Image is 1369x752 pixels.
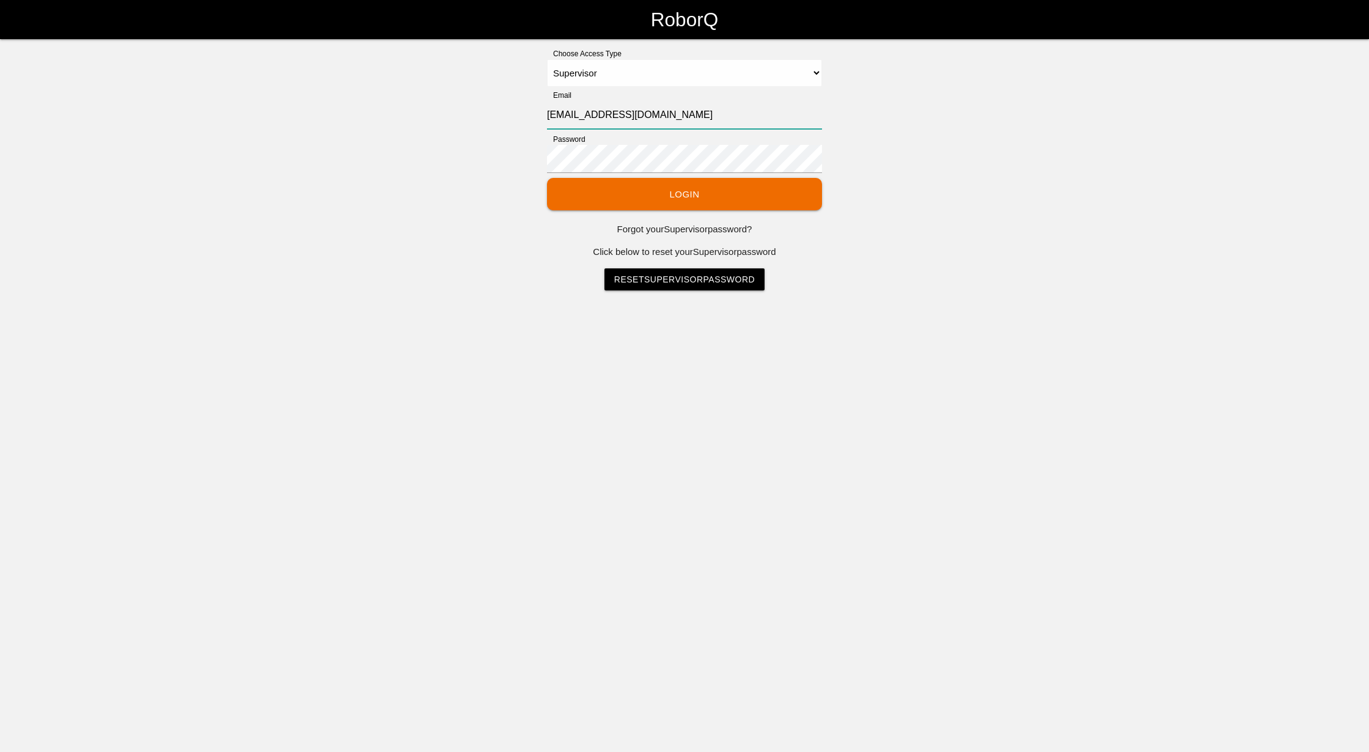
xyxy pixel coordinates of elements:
[547,178,822,210] button: Login
[547,223,822,237] p: Forgot your Supervisor password?
[547,134,585,145] label: Password
[547,90,571,101] label: Email
[604,268,765,290] a: ResetSupervisorPassword
[547,48,622,59] label: Choose Access Type
[547,245,822,259] p: Click below to reset your Supervisor password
